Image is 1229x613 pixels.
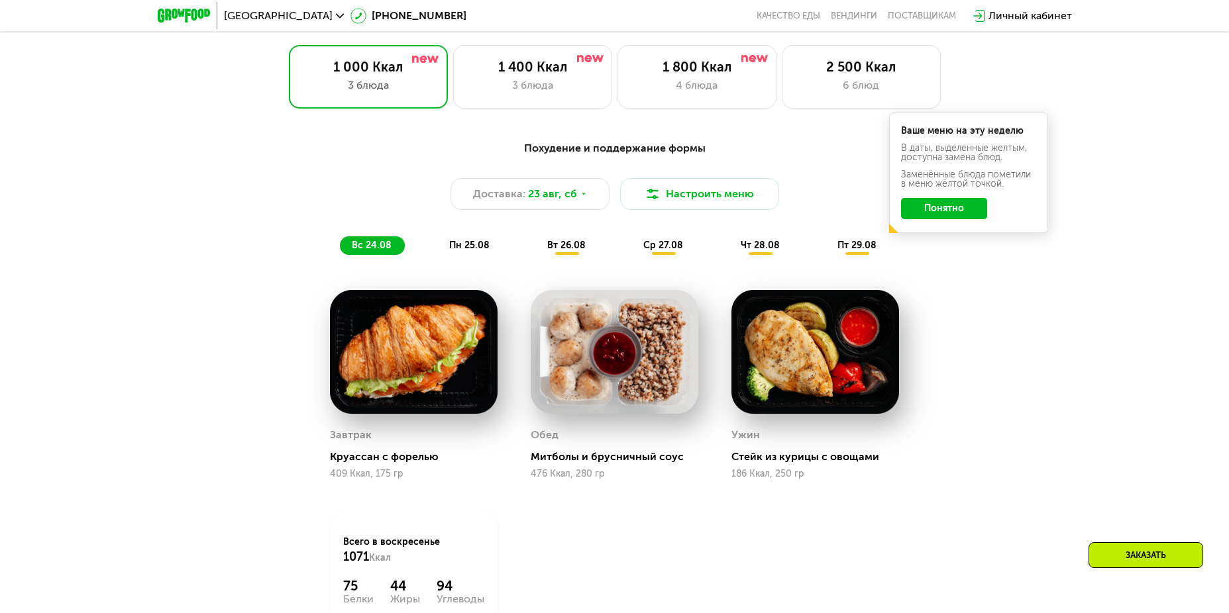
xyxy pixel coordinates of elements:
span: 1071 [343,549,369,564]
span: чт 28.08 [741,240,780,251]
div: 409 Ккал, 175 гр [330,469,498,479]
a: [PHONE_NUMBER] [350,8,466,24]
div: Углеводы [437,594,484,604]
div: 3 блюда [303,77,434,93]
div: Ваше меню на эту неделю [901,126,1036,136]
span: Ккал [369,552,391,563]
div: 94 [437,578,484,594]
div: Стейк из курицы с овощами [731,450,910,463]
div: 476 Ккал, 280 гр [531,469,698,479]
div: Личный кабинет [989,8,1072,24]
button: Настроить меню [620,178,779,210]
a: Вендинги [831,11,877,21]
div: 4 блюда [631,77,763,93]
div: Ужин [731,425,760,445]
span: ср 27.08 [643,240,683,251]
span: [GEOGRAPHIC_DATA] [224,11,333,21]
span: вт 26.08 [547,240,586,251]
div: Похудение и поддержание формы [223,140,1007,157]
span: Доставка: [473,186,525,202]
span: вс 24.08 [352,240,392,251]
div: Жиры [390,594,420,604]
div: 2 500 Ккал [796,59,927,75]
span: пн 25.08 [449,240,490,251]
div: В даты, выделенные желтым, доступна замена блюд. [901,144,1036,162]
div: Заменённые блюда пометили в меню жёлтой точкой. [901,170,1036,189]
div: 186 Ккал, 250 гр [731,469,899,479]
div: Белки [343,594,374,604]
div: Завтрак [330,425,372,445]
span: пт 29.08 [837,240,877,251]
div: Всего в воскресенье [343,536,484,565]
div: поставщикам [888,11,956,21]
div: Митболы и брусничный соус [531,450,709,463]
button: Понятно [901,198,987,219]
div: 6 блюд [796,77,927,93]
a: Качество еды [757,11,820,21]
div: 3 блюда [467,77,598,93]
div: 44 [390,578,420,594]
div: 1 800 Ккал [631,59,763,75]
div: 1 400 Ккал [467,59,598,75]
div: 1 000 Ккал [303,59,434,75]
div: Круассан с форелью [330,450,508,463]
span: 23 авг, сб [528,186,577,202]
div: Обед [531,425,559,445]
div: 75 [343,578,374,594]
div: Заказать [1089,542,1203,568]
